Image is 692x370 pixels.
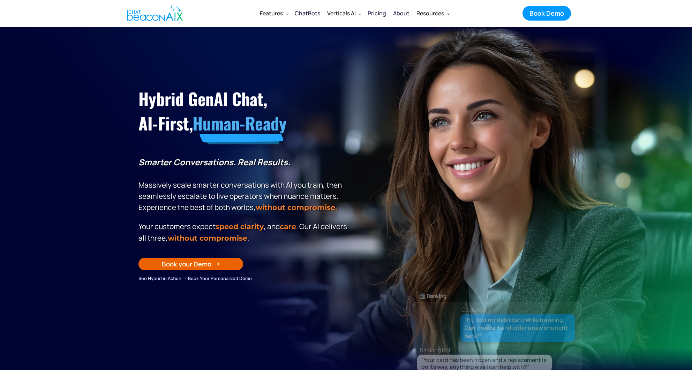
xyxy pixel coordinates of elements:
div: 🏦 Banking [413,291,581,301]
img: Dropdown [286,12,288,15]
div: Verticals AI [324,5,364,22]
div: Features [256,5,291,22]
a: Book Demo [522,6,571,21]
a: home [121,1,187,25]
a: Pricing [364,4,390,22]
h1: Hybrid GenAI Chat, AI-First, [138,86,349,136]
span: without compromise [168,234,247,242]
a: About [390,4,413,22]
div: Features [260,8,283,18]
div: ChatBots [295,8,320,18]
div: Verticals AI [327,8,356,18]
p: Massively scale smarter conversations with AI you train, then seamlessly escalate to live operato... [138,157,349,213]
strong: speed [216,222,238,231]
div: See Hybrid in Action → Book Your Personalized Demo [138,274,349,282]
div: Pricing [368,8,386,18]
img: Arrow [216,262,220,266]
div: About [393,8,409,18]
img: Dropdown [447,12,450,15]
div: Resources [413,5,452,22]
div: Resources [416,8,444,18]
div: Book your Demo [162,259,211,269]
strong: Smarter Conversations. Real Results. [138,156,290,168]
span: clarity [240,222,264,231]
a: ChatBots [291,4,324,22]
a: Book your Demo [138,258,243,270]
span: care [280,222,296,231]
img: Dropdown [359,12,361,15]
div: Customer [461,304,487,314]
strong: without compromise. [256,203,337,212]
div: Book Demo [529,9,564,18]
p: Your customers expect , , and . Our Al delivers all three, . [138,221,349,244]
span: Human-Ready [193,111,286,136]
